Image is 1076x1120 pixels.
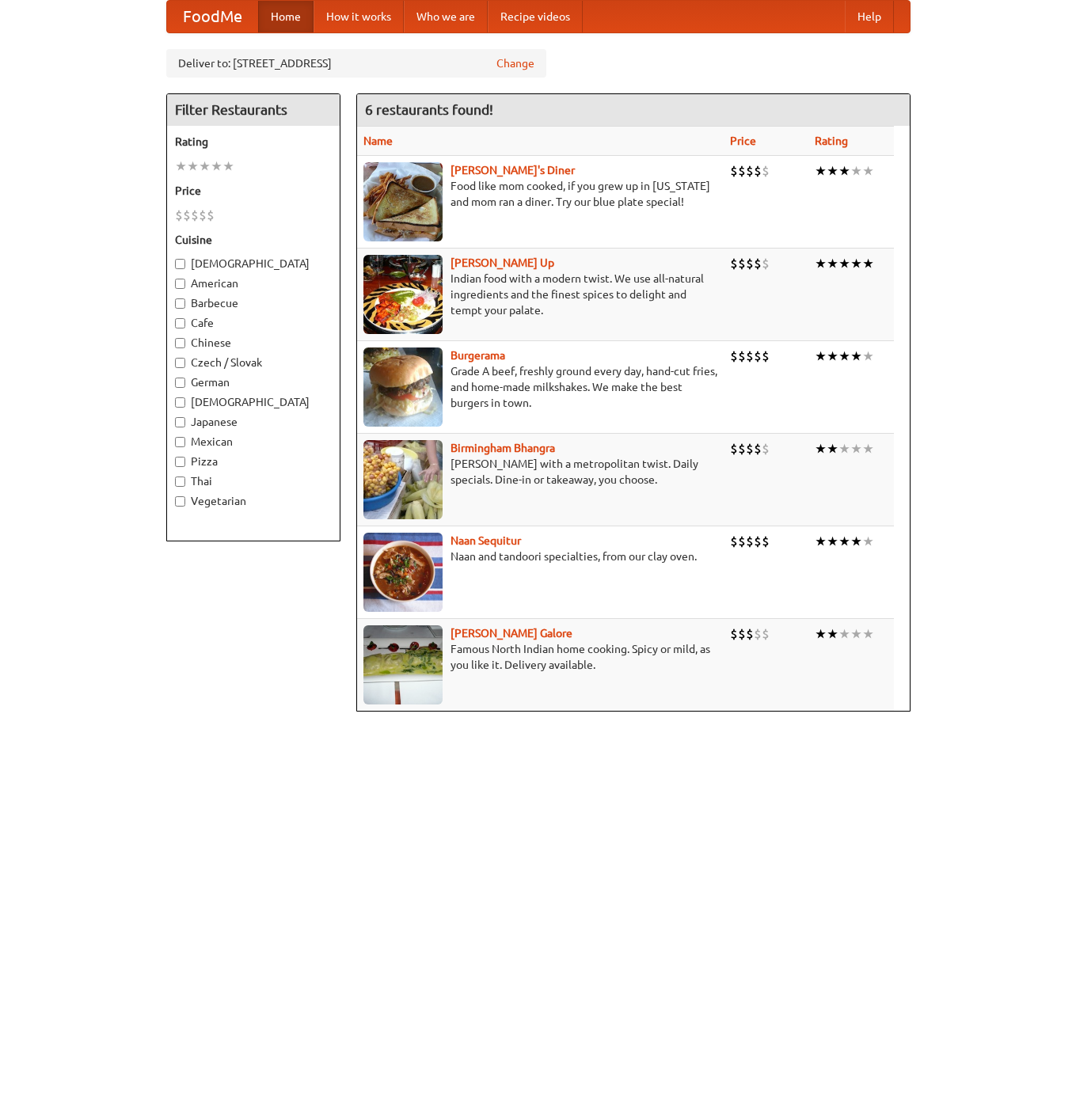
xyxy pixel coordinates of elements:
[730,347,738,365] li: $
[746,440,754,457] li: $
[845,1,894,32] a: Help
[363,533,443,612] img: naansequitur.jpg
[754,625,762,643] li: $
[738,440,746,457] li: $
[762,533,770,550] li: $
[451,534,521,547] a: Naan Sequitur
[166,49,546,78] div: Deliver to: [STREET_ADDRESS]
[211,158,222,175] li: ★
[827,625,838,643] li: ★
[175,318,185,328] input: Cafe
[175,232,332,248] h5: Cuisine
[738,255,746,272] li: $
[175,295,332,311] label: Barbecue
[827,162,838,180] li: ★
[815,625,827,643] li: ★
[730,135,756,147] a: Price
[175,454,332,469] label: Pizza
[183,207,191,224] li: $
[838,162,850,180] li: ★
[175,374,332,390] label: German
[730,162,738,180] li: $
[730,625,738,643] li: $
[258,1,314,32] a: Home
[222,158,234,175] li: ★
[862,440,874,457] li: ★
[862,162,874,180] li: ★
[746,347,754,365] li: $
[754,255,762,272] li: $
[762,440,770,457] li: $
[175,434,332,450] label: Mexican
[365,102,493,117] ng-pluralize: 6 restaurants found!
[175,355,332,370] label: Czech / Slovak
[451,164,575,177] a: [PERSON_NAME]'s Diner
[175,134,332,150] h5: Rating
[363,178,717,210] p: Food like mom cooked, if you grew up in [US_STATE] and mom ran a diner. Try our blue plate special!
[815,162,827,180] li: ★
[746,625,754,643] li: $
[175,378,185,388] input: German
[175,207,183,224] li: $
[488,1,583,32] a: Recipe videos
[207,207,215,224] li: $
[730,440,738,457] li: $
[738,625,746,643] li: $
[827,347,838,365] li: ★
[746,162,754,180] li: $
[815,440,827,457] li: ★
[175,394,332,410] label: [DEMOGRAPHIC_DATA]
[175,275,332,291] label: American
[451,627,572,640] a: [PERSON_NAME] Galore
[199,158,211,175] li: ★
[175,358,185,368] input: Czech / Slovak
[363,625,443,704] img: currygalore.jpg
[496,55,534,71] a: Change
[850,440,862,457] li: ★
[730,255,738,272] li: $
[175,473,332,489] label: Thai
[827,440,838,457] li: ★
[363,255,443,334] img: curryup.jpg
[363,456,717,488] p: [PERSON_NAME] with a metropolitan twist. Daily specials. Dine-in or takeaway, you choose.
[175,183,332,199] h5: Price
[451,256,554,269] b: [PERSON_NAME] Up
[815,533,827,550] li: ★
[175,158,187,175] li: ★
[175,256,332,271] label: [DEMOGRAPHIC_DATA]
[850,162,862,180] li: ★
[363,641,717,673] p: Famous North Indian home cooking. Spicy or mild, as you like it. Delivery available.
[730,533,738,550] li: $
[175,476,185,487] input: Thai
[738,533,746,550] li: $
[746,533,754,550] li: $
[175,457,185,467] input: Pizza
[314,1,404,32] a: How it works
[363,347,443,427] img: burgerama.jpg
[363,162,443,241] img: sallys.jpg
[738,347,746,365] li: $
[167,94,340,126] h4: Filter Restaurants
[815,347,827,365] li: ★
[363,363,717,411] p: Grade A beef, freshly ground every day, hand-cut fries, and home-made milkshakes. We make the bes...
[175,397,185,408] input: [DEMOGRAPHIC_DATA]
[838,533,850,550] li: ★
[199,207,207,224] li: $
[175,298,185,309] input: Barbecue
[762,162,770,180] li: $
[175,335,332,351] label: Chinese
[827,533,838,550] li: ★
[404,1,488,32] a: Who we are
[451,442,555,454] a: Birmingham Bhangra
[850,255,862,272] li: ★
[838,625,850,643] li: ★
[762,347,770,365] li: $
[363,135,393,147] a: Name
[754,533,762,550] li: $
[167,1,258,32] a: FoodMe
[175,496,185,507] input: Vegetarian
[815,135,848,147] a: Rating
